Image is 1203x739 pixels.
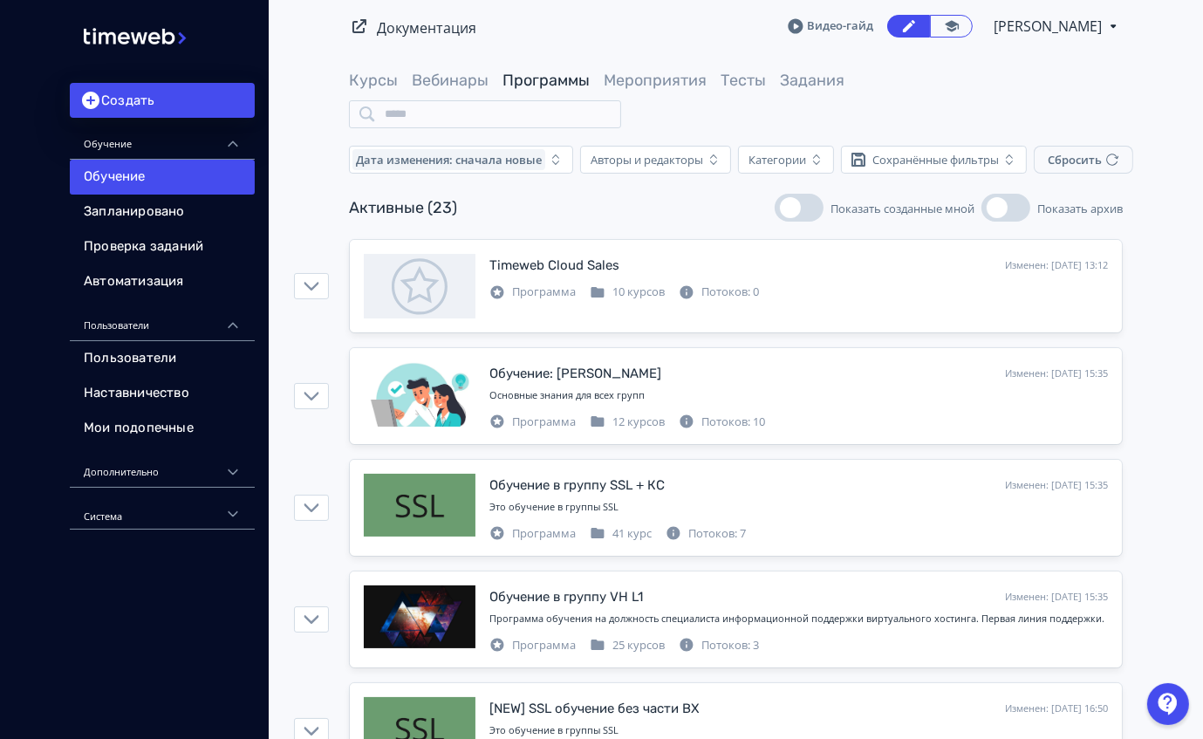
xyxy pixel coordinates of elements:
[580,146,731,174] button: Авторы и редакторы
[412,71,489,90] a: Вебинары
[70,299,255,341] div: Пользователи
[721,71,766,90] a: Тесты
[994,16,1104,37] span: Александра Силантьева
[489,525,576,543] div: Программа
[70,341,255,376] a: Пользователи
[70,83,255,118] button: Создать
[70,376,255,411] a: Наставничество
[780,71,844,90] a: Задания
[489,612,1108,626] div: Программа обучения на должность специалиста информационной поддержки виртуального хостинга. Перва...
[489,699,700,719] div: [NEW] SSL обучение без части ВХ
[502,71,590,90] a: Программы
[70,411,255,446] a: Мои подопечные
[356,153,542,167] span: Дата изменения: сначала новые
[1034,146,1133,174] button: Сбросить
[70,195,255,229] a: Запланировано
[679,284,759,301] div: Потоков: 0
[349,71,398,90] a: Курсы
[1005,478,1108,493] div: Изменен: [DATE] 15:35
[1037,201,1123,216] span: Показать архив
[830,201,974,216] span: Показать созданные мной
[1005,366,1108,381] div: Изменен: [DATE] 15:35
[377,18,476,38] a: Документация
[70,118,255,160] div: Обучение
[788,17,873,35] a: Видео-гайд
[590,525,652,543] div: 41 курс
[590,414,665,431] div: 12 курсов
[489,500,1108,515] div: Это обучение в группы SSL
[84,10,241,62] img: https://files.teachbase.ru/system/account/51019/logo/medium-981c80866c84a6ab437c76f84af44b11.png
[489,284,576,301] div: Программа
[489,476,665,496] div: Обучение в группу SSL + КС
[679,637,759,654] div: Потоков: 3
[489,364,661,384] div: Обучение: Стажер VH
[1005,590,1108,605] div: Изменен: [DATE] 15:35
[70,264,255,299] a: Автоматизация
[489,723,1108,738] div: Это обучение в группы SSL
[70,160,255,195] a: Обучение
[349,146,573,174] button: Дата изменения: сначала новые
[604,71,707,90] a: Мероприятия
[872,153,999,167] div: Сохранённые фильтры
[70,229,255,264] a: Проверка заданий
[1005,701,1108,716] div: Изменен: [DATE] 16:50
[679,414,765,431] div: Потоков: 10
[590,284,665,301] div: 10 курсов
[591,153,703,167] div: Авторы и редакторы
[748,153,806,167] div: Категории
[666,525,746,543] div: Потоков: 7
[841,146,1027,174] button: Сохранённые фильтры
[1005,258,1108,273] div: Изменен: [DATE] 13:12
[70,488,255,530] div: Система
[489,587,643,607] div: Обучение в группу VH L1
[489,388,1108,403] div: Основные знания для всех групп
[489,637,576,654] div: Программа
[930,15,973,38] a: Переключиться в режим ученика
[738,146,834,174] button: Категории
[489,256,619,276] div: Timeweb Cloud Sales
[489,414,576,431] div: Программа
[590,637,665,654] div: 25 курсов
[70,446,255,488] div: Дополнительно
[349,196,457,220] div: Активные (23)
